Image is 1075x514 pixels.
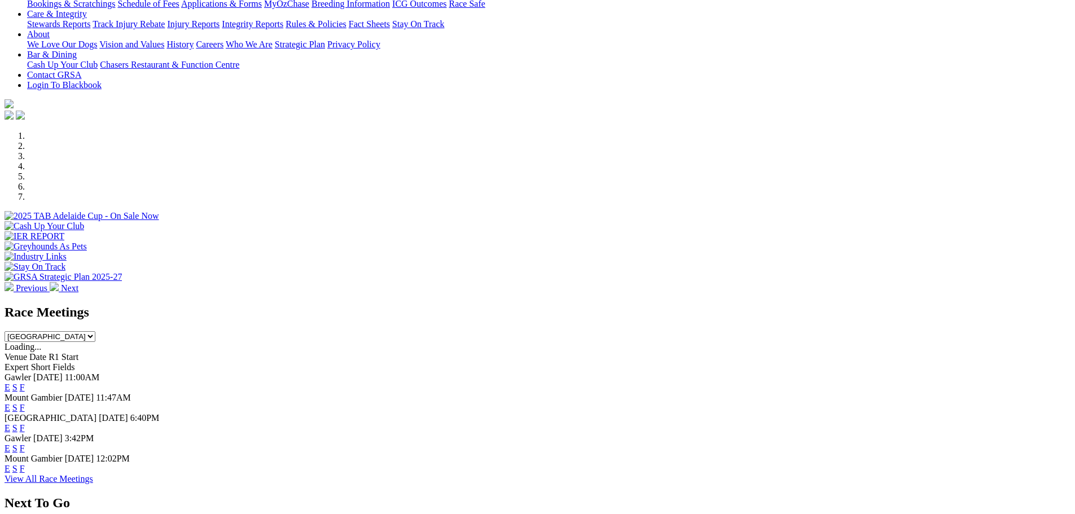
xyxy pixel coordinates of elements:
a: History [166,39,194,49]
div: Bar & Dining [27,60,1070,70]
a: Stewards Reports [27,19,90,29]
img: 2025 TAB Adelaide Cup - On Sale Now [5,211,159,221]
img: IER REPORT [5,231,64,241]
a: Contact GRSA [27,70,81,80]
a: Injury Reports [167,19,220,29]
span: Mount Gambier [5,454,63,463]
img: twitter.svg [16,111,25,120]
span: Short [31,362,51,372]
a: F [20,383,25,392]
img: Stay On Track [5,262,65,272]
a: S [12,464,17,473]
span: 11:00AM [65,372,100,382]
a: Fact Sheets [349,19,390,29]
a: Previous [5,283,50,293]
span: [DATE] [99,413,128,423]
a: S [12,443,17,453]
h2: Race Meetings [5,305,1070,320]
a: Strategic Plan [275,39,325,49]
a: F [20,403,25,412]
img: Industry Links [5,252,67,262]
a: View All Race Meetings [5,474,93,484]
span: [DATE] [33,433,63,443]
img: Cash Up Your Club [5,221,84,231]
span: 12:02PM [96,454,130,463]
img: chevron-left-pager-white.svg [5,282,14,291]
span: Loading... [5,342,41,352]
a: S [12,423,17,433]
img: GRSA Strategic Plan 2025-27 [5,272,122,282]
img: chevron-right-pager-white.svg [50,282,59,291]
span: Date [29,352,46,362]
span: Fields [52,362,74,372]
a: Privacy Policy [327,39,380,49]
span: Previous [16,283,47,293]
div: About [27,39,1070,50]
a: F [20,443,25,453]
a: Stay On Track [392,19,444,29]
span: 11:47AM [96,393,131,402]
span: [GEOGRAPHIC_DATA] [5,413,96,423]
div: Care & Integrity [27,19,1070,29]
a: Next [50,283,78,293]
a: Careers [196,39,223,49]
span: [DATE] [65,393,94,402]
a: Care & Integrity [27,9,87,19]
a: E [5,443,10,453]
span: Next [61,283,78,293]
a: Login To Blackbook [27,80,102,90]
span: 3:42PM [65,433,94,443]
a: E [5,464,10,473]
a: E [5,423,10,433]
a: We Love Our Dogs [27,39,97,49]
img: facebook.svg [5,111,14,120]
h2: Next To Go [5,495,1070,511]
a: S [12,403,17,412]
a: Cash Up Your Club [27,60,98,69]
span: [DATE] [65,454,94,463]
span: Gawler [5,433,31,443]
a: Track Injury Rebate [93,19,165,29]
a: Vision and Values [99,39,164,49]
span: Mount Gambier [5,393,63,402]
span: R1 Start [49,352,78,362]
img: Greyhounds As Pets [5,241,87,252]
a: Chasers Restaurant & Function Centre [100,60,239,69]
a: Bar & Dining [27,50,77,59]
span: Gawler [5,372,31,382]
a: Rules & Policies [286,19,346,29]
a: E [5,383,10,392]
span: Venue [5,352,27,362]
a: About [27,29,50,39]
span: Expert [5,362,29,372]
a: F [20,423,25,433]
a: E [5,403,10,412]
a: F [20,464,25,473]
img: logo-grsa-white.png [5,99,14,108]
a: Integrity Reports [222,19,283,29]
span: [DATE] [33,372,63,382]
a: S [12,383,17,392]
a: Who We Are [226,39,273,49]
span: 6:40PM [130,413,160,423]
